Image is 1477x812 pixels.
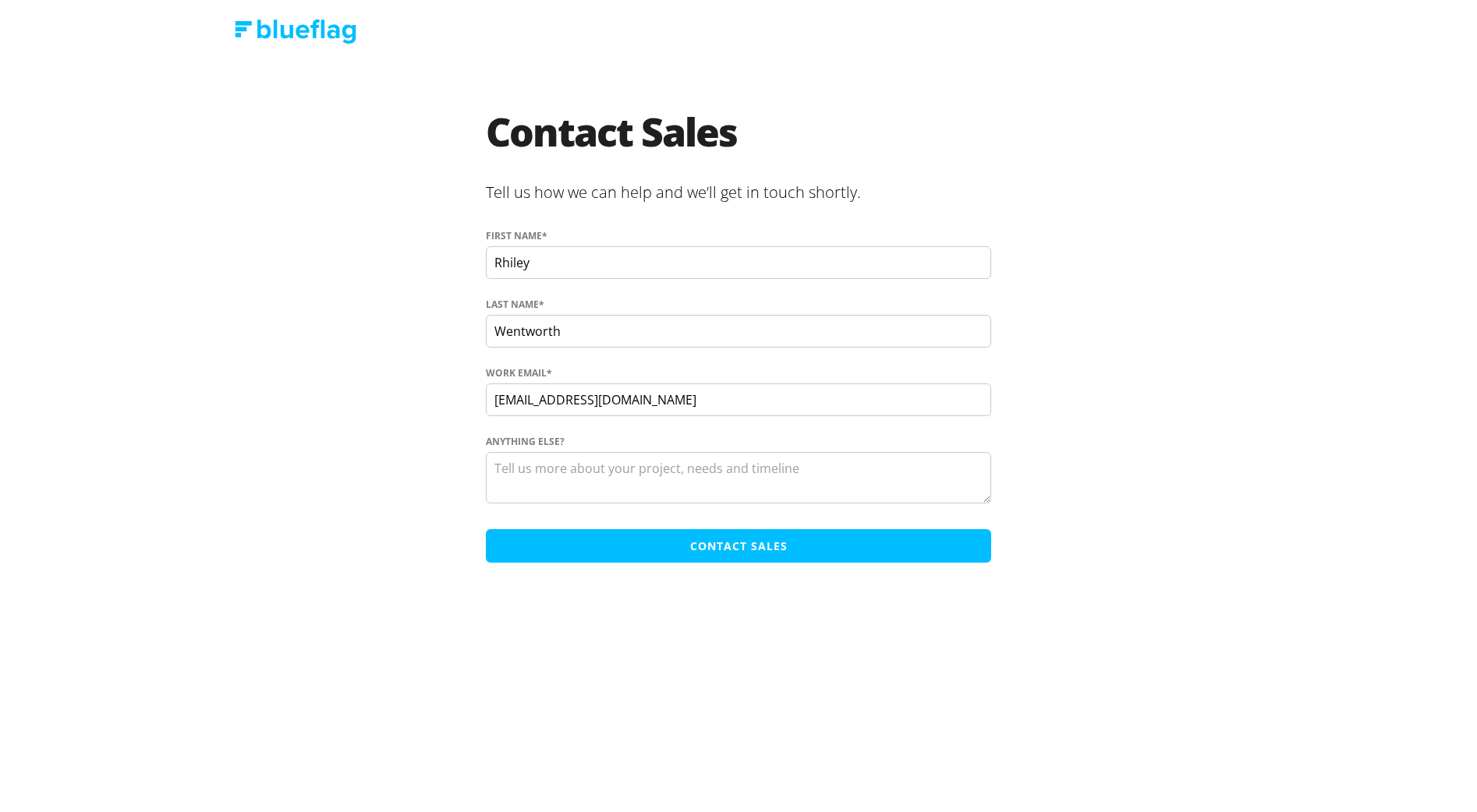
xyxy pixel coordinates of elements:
span: Last name [486,298,539,312]
span: First name [486,229,542,243]
h1: Contact Sales [486,112,991,175]
span: Work Email [486,366,547,380]
input: Jane [486,246,991,279]
img: Blue Flag logo [235,19,356,44]
input: jane.smith@company.com [486,383,991,416]
input: Smith [486,315,991,348]
span: Anything else? [486,435,565,449]
input: Contact Sales [486,529,991,563]
h2: Tell us how we can help and we’ll get in touch shortly. [486,175,991,214]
